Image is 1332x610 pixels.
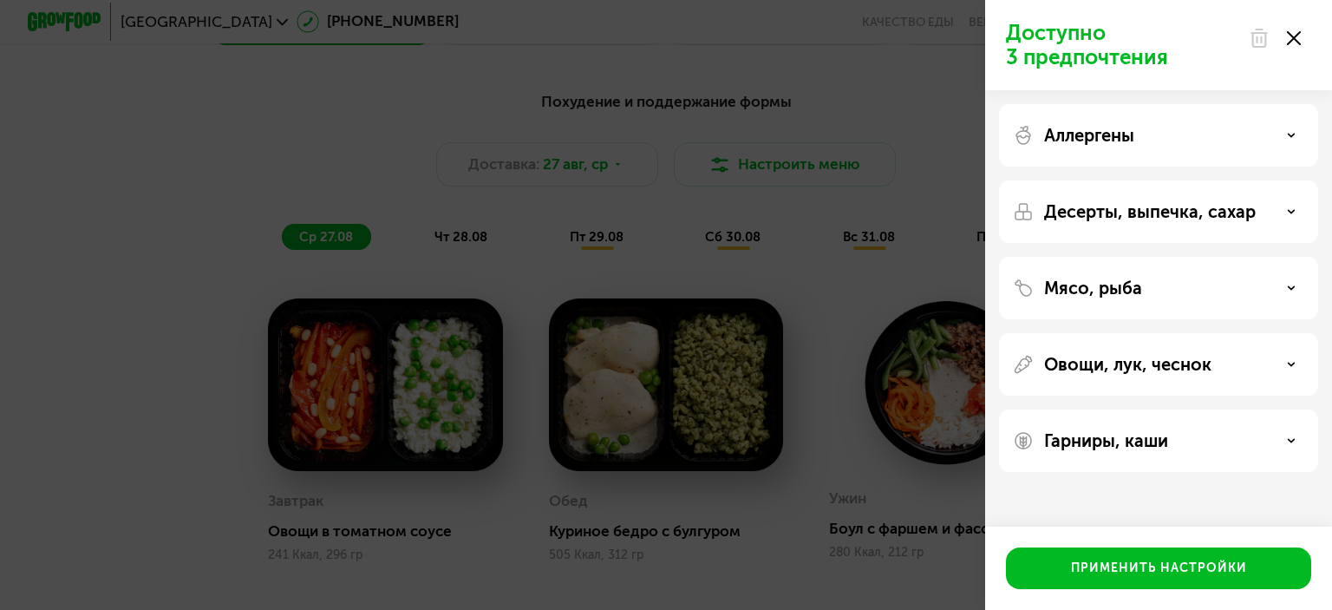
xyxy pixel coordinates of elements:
[1044,278,1142,298] p: Мясо, рыба
[1044,201,1256,222] p: Десерты, выпечка, сахар
[1006,21,1238,69] p: Доступно 3 предпочтения
[1006,548,1311,589] button: Применить настройки
[1071,560,1247,577] div: Применить настройки
[1044,354,1211,375] p: Овощи, лук, чеснок
[1044,125,1134,146] p: Аллергены
[1044,430,1168,451] p: Гарниры, каши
